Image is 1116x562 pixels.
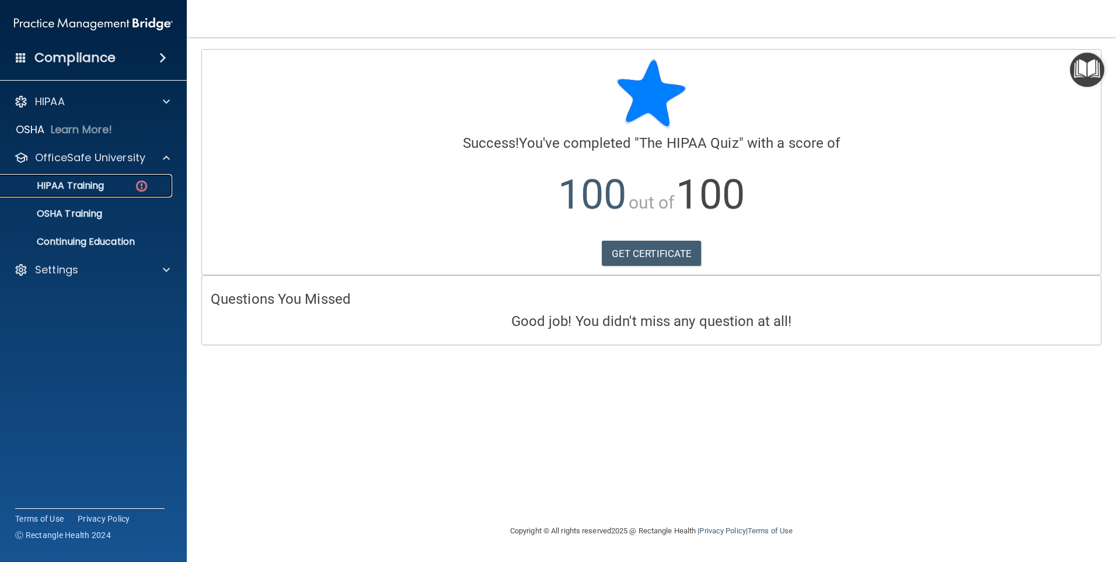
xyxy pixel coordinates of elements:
[463,135,519,151] span: Success!
[14,263,170,277] a: Settings
[211,292,1092,307] h4: Questions You Missed
[558,171,626,218] span: 100
[14,95,170,109] a: HIPAA
[15,529,111,541] span: Ⓒ Rectangle Health 2024
[8,180,104,192] p: HIPAA Training
[35,95,65,109] p: HIPAA
[211,314,1092,329] h4: Good job! You didn't miss any question at all!
[438,512,864,550] div: Copyright © All rights reserved 2025 @ Rectangle Health | |
[14,151,170,165] a: OfficeSafe University
[1070,53,1104,87] button: Open Resource Center
[639,135,738,151] span: The HIPAA Quiz
[629,192,675,213] span: out of
[35,151,145,165] p: OfficeSafe University
[699,526,745,535] a: Privacy Policy
[15,513,64,525] a: Terms of Use
[211,136,1092,151] h4: You've completed " " with a score of
[51,123,113,137] p: Learn More!
[602,241,702,266] a: GET CERTIFICATE
[616,58,686,129] img: blue-star-rounded.9d042014.png
[16,123,45,137] p: OSHA
[1058,481,1102,526] iframe: Drift Widget Chat Controller
[748,526,793,535] a: Terms of Use
[134,179,149,193] img: danger-circle.6113f641.png
[35,263,78,277] p: Settings
[14,12,173,36] img: PMB logo
[8,208,102,220] p: OSHA Training
[78,513,130,525] a: Privacy Policy
[34,50,116,66] h4: Compliance
[8,236,167,248] p: Continuing Education
[676,171,744,218] span: 100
